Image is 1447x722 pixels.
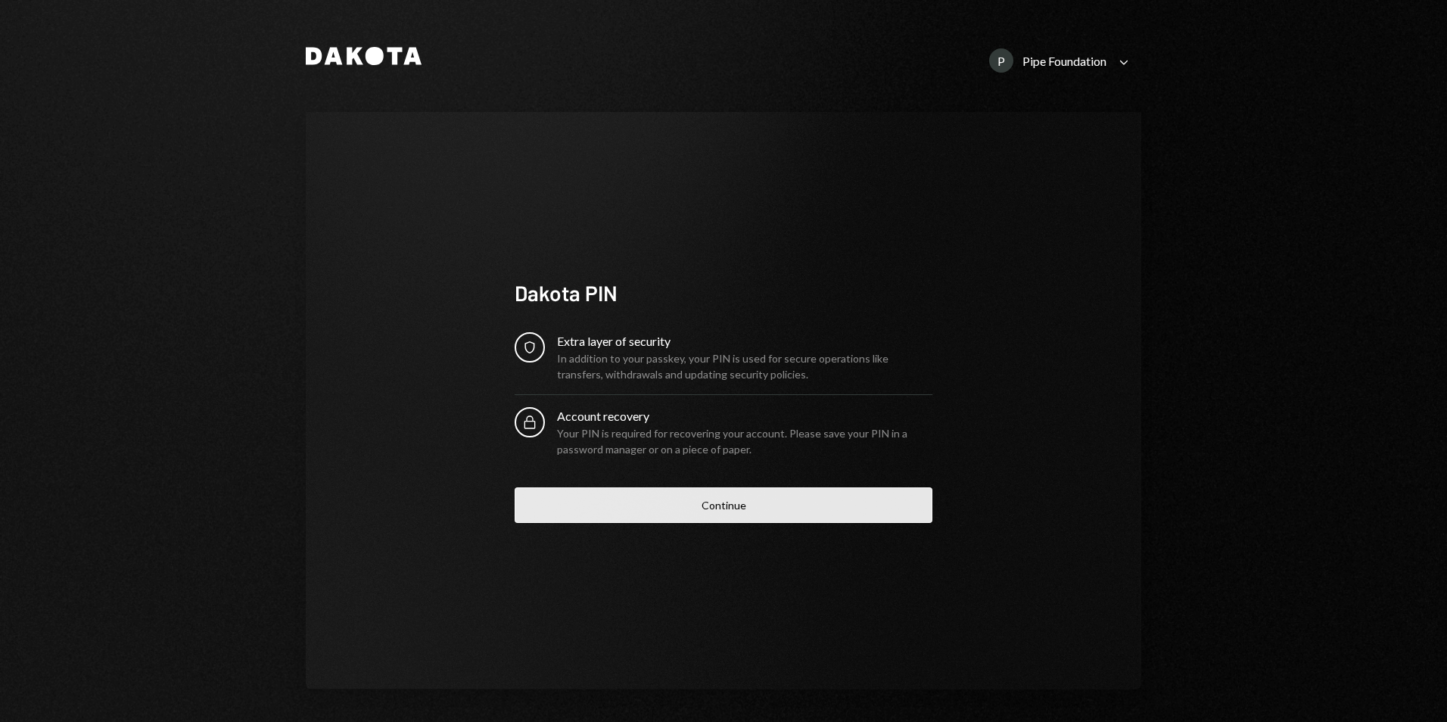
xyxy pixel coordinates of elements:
div: Pipe Foundation [1022,54,1106,68]
div: Your PIN is required for recovering your account. Please save your PIN in a password manager or o... [557,425,932,457]
div: Extra layer of security [557,332,932,350]
button: Continue [515,487,932,523]
div: P [989,48,1013,73]
div: Account recovery [557,407,932,425]
div: Dakota PIN [515,279,932,308]
div: In addition to your passkey, your PIN is used for secure operations like transfers, withdrawals a... [557,350,932,382]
